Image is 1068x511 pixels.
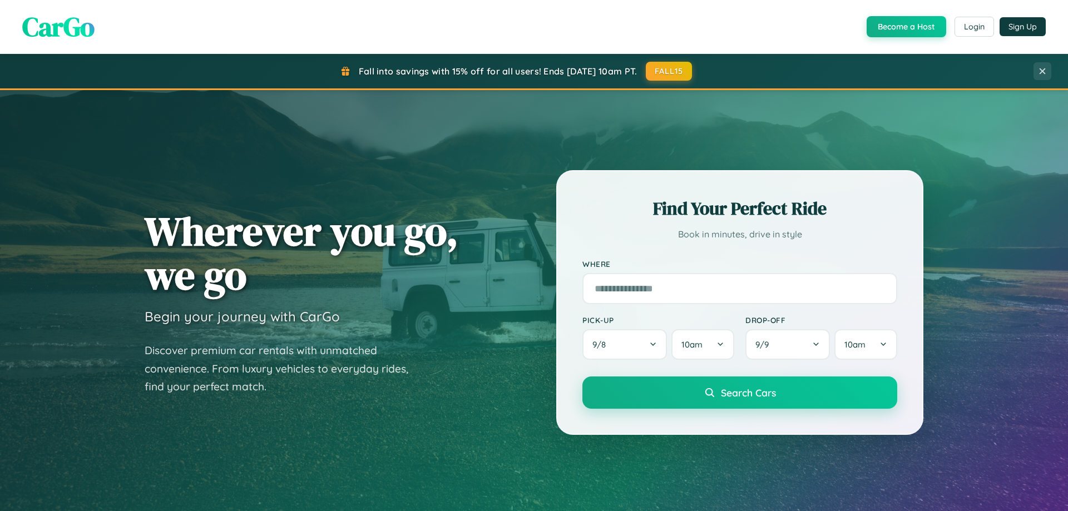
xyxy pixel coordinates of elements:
[359,66,637,77] span: Fall into savings with 15% off for all users! Ends [DATE] 10am PT.
[681,339,703,350] span: 10am
[145,308,340,325] h3: Begin your journey with CarGo
[582,259,897,269] label: Where
[755,339,774,350] span: 9 / 9
[582,226,897,242] p: Book in minutes, drive in style
[582,315,734,325] label: Pick-up
[745,315,897,325] label: Drop-off
[671,329,734,360] button: 10am
[721,386,776,399] span: Search Cars
[867,16,946,37] button: Become a Host
[22,8,95,45] span: CarGo
[955,17,994,37] button: Login
[145,209,458,297] h1: Wherever you go, we go
[834,329,897,360] button: 10am
[582,376,897,409] button: Search Cars
[592,339,611,350] span: 9 / 8
[145,341,423,396] p: Discover premium car rentals with unmatched convenience. From luxury vehicles to everyday rides, ...
[582,196,897,221] h2: Find Your Perfect Ride
[582,329,667,360] button: 9/8
[1000,17,1046,36] button: Sign Up
[844,339,866,350] span: 10am
[745,329,830,360] button: 9/9
[646,62,693,81] button: FALL15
